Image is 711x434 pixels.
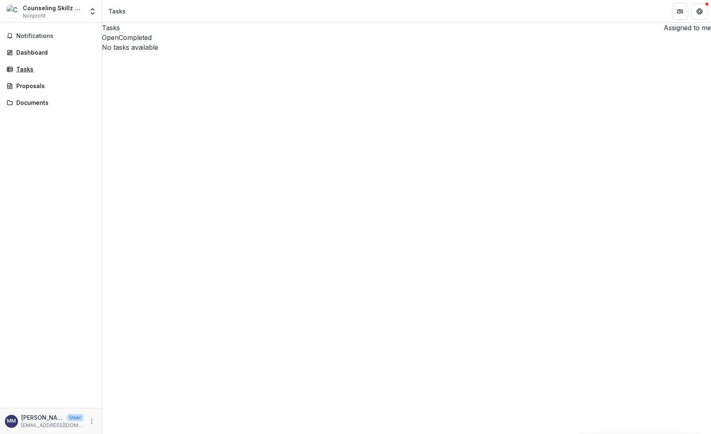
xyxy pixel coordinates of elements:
[102,23,120,33] h2: Tasks
[119,33,152,42] button: Completed
[660,23,711,33] button: Assigned to me
[16,82,92,90] div: Proposals
[21,422,84,429] p: [EMAIL_ADDRESS][DOMAIN_NAME]
[16,33,95,40] span: Notifications
[108,7,126,15] div: Tasks
[16,98,92,107] div: Documents
[102,33,119,42] button: Open
[3,62,98,76] a: Tasks
[7,418,16,424] div: Marshan Marick
[21,413,64,422] p: [PERSON_NAME]
[23,4,84,12] div: Counseling Skillz on Wheelz
[23,12,46,20] span: Nonprofit
[67,414,84,421] p: User
[3,79,98,93] a: Proposals
[3,46,98,59] a: Dashboard
[7,5,20,18] img: Counseling Skillz on Wheelz
[87,416,97,426] button: More
[691,3,708,20] button: Get Help
[87,3,98,20] button: Open entity switcher
[102,42,711,52] p: No tasks available
[3,96,98,109] a: Documents
[672,3,688,20] button: Partners
[16,48,92,57] div: Dashboard
[105,5,129,17] nav: breadcrumb
[3,29,98,42] button: Notifications
[16,65,92,73] div: Tasks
